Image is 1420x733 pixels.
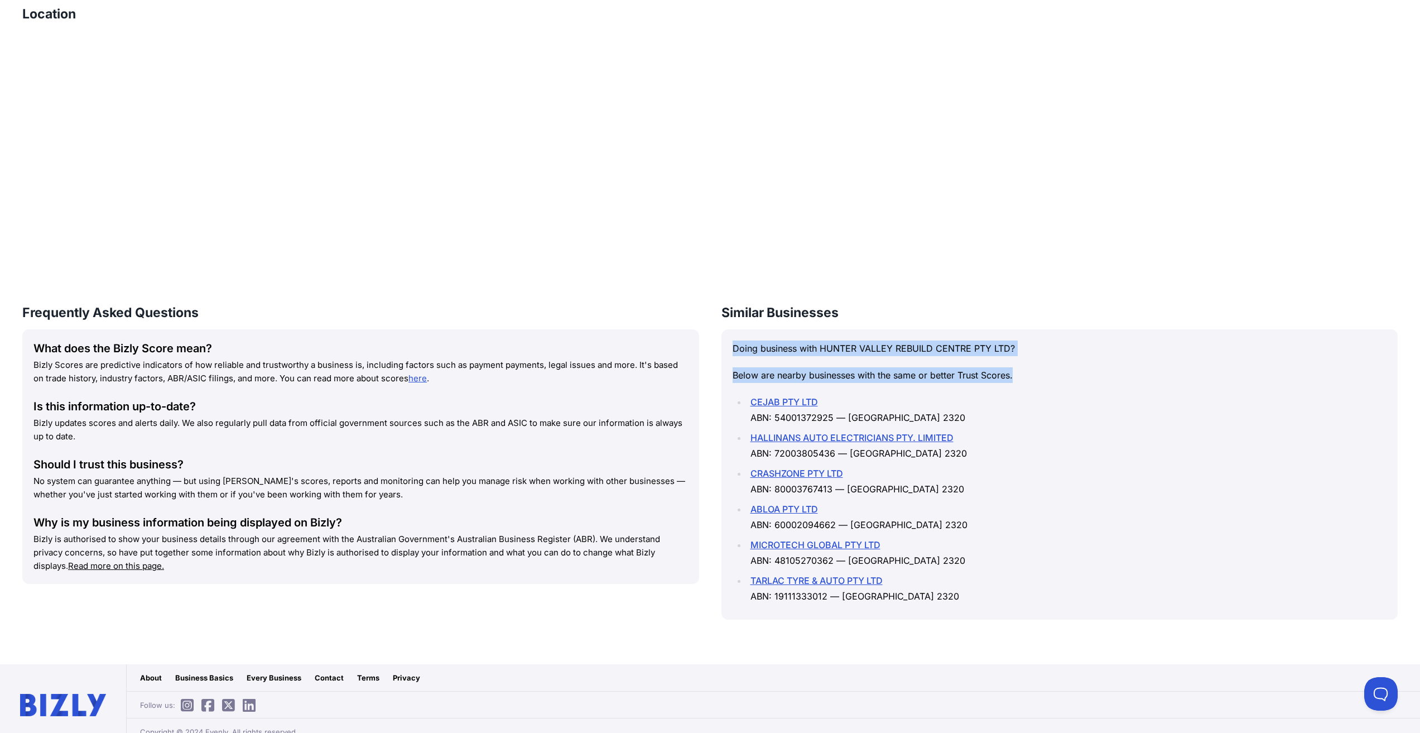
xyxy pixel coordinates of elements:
[33,475,688,501] p: No system can guarantee anything — but using [PERSON_NAME]'s scores, reports and monitoring can h...
[175,672,233,683] div: Business Basics
[140,700,256,711] span: Follow us:
[33,515,688,530] div: Why is my business information being displayed on Bizly?
[721,305,1398,321] h3: Similar Businesses
[747,466,1387,497] li: ABN: 80003767413 — [GEOGRAPHIC_DATA] 2320
[750,396,818,408] a: CEJAB PTY LTD
[750,575,883,586] a: TARLAC TYRE & AUTO PTY LTD
[33,416,688,443] p: Bizly updates scores and alerts daily. We also regularly pull data from official government sourc...
[68,560,164,571] a: Read more on this page.
[133,664,169,691] a: About
[750,539,880,550] a: MICROTECH GLOBAL PTY LTD
[33,399,688,414] div: Is this information up-to-date?
[357,672,379,683] div: Terms
[747,394,1387,425] li: ABN: 54001372925 — [GEOGRAPHIC_DATA] 2320
[408,373,427,384] a: here
[315,672,344,683] div: Contact
[33,457,688,472] div: Should I trust this business?
[750,432,954,443] a: HALLINANS AUTO ELECTRICIANS PTY. LIMITED
[33,358,688,385] p: Bizly Scores are predictive indicators of how reliable and trustworthy a business is, including f...
[308,664,350,691] a: Contact
[750,504,818,515] a: ABLOA PTY LTD
[750,468,843,479] a: CRASHZONE PTY LTD
[1364,677,1398,711] iframe: Toggle Customer Support
[393,672,420,683] div: Privacy
[350,664,386,691] a: Terms
[386,664,427,691] a: Privacy
[747,537,1387,568] li: ABN: 48105270362 — [GEOGRAPHIC_DATA] 2320
[22,6,76,22] h3: Location
[747,430,1387,461] li: ABN: 72003805436 — [GEOGRAPHIC_DATA] 2320
[240,664,308,691] a: Every Business
[747,501,1387,533] li: ABN: 60002094662 — [GEOGRAPHIC_DATA] 2320
[733,367,1387,383] p: Below are nearby businesses with the same or better Trust Scores.
[747,573,1387,604] li: ABN: 19111333012 — [GEOGRAPHIC_DATA] 2320
[733,341,1387,356] p: Doing business with HUNTER VALLEY REBUILD CENTRE PTY LTD?
[140,672,162,683] div: About
[33,533,688,573] p: Bizly is authorised to show your business details through our agreement with the Australian Gover...
[33,341,688,356] div: What does the Bizly Score mean?
[247,672,301,683] div: Every Business
[22,305,699,321] h3: Frequently Asked Questions
[169,664,240,691] a: Business Basics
